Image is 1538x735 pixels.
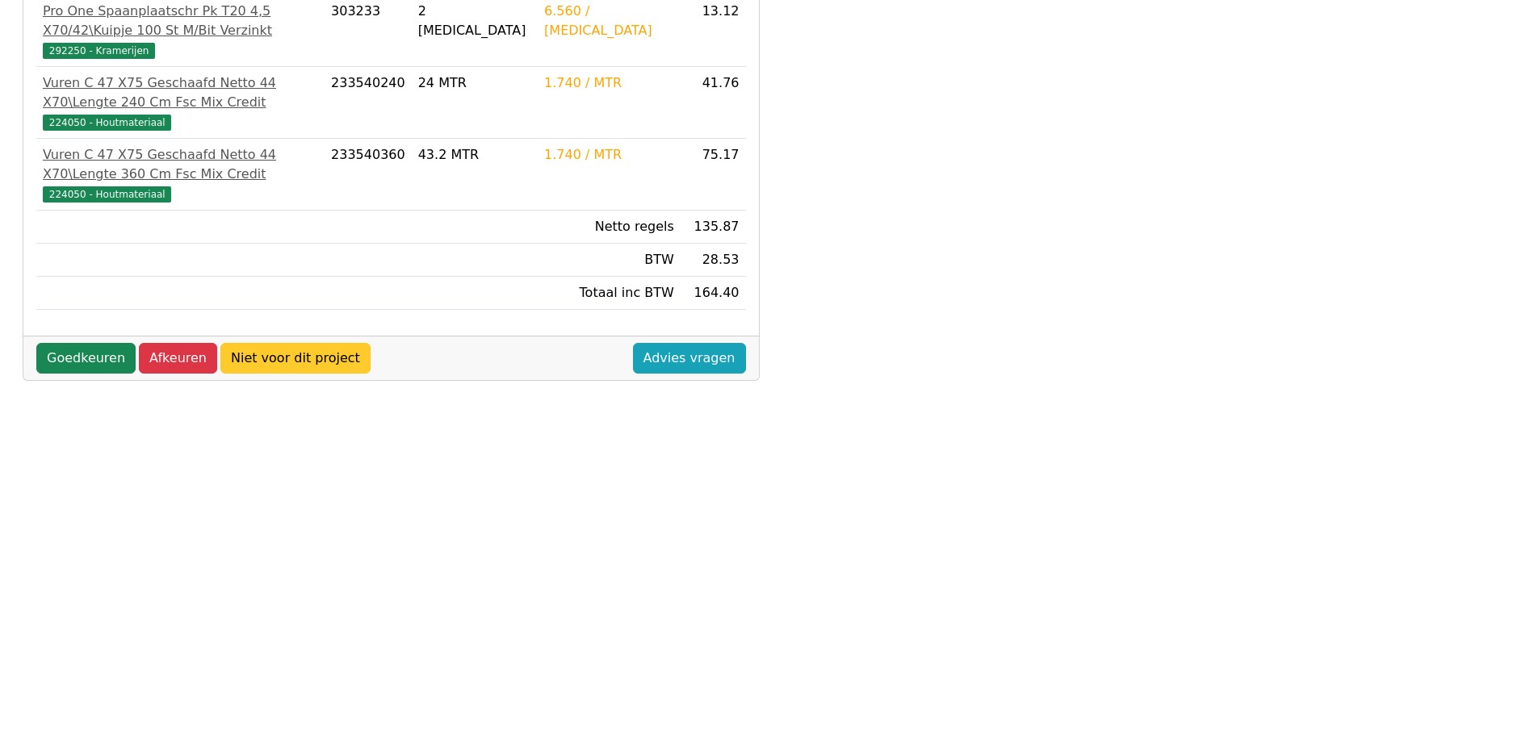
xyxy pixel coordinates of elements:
[43,73,318,132] a: Vuren C 47 X75 Geschaafd Netto 44 X70\Lengte 240 Cm Fsc Mix Credit224050 - Houtmateriaal
[538,277,681,310] td: Totaal inc BTW
[220,343,371,374] a: Niet voor dit project
[43,186,171,203] span: 224050 - Houtmateriaal
[544,73,674,93] div: 1.740 / MTR
[43,2,318,40] div: Pro One Spaanplaatschr Pk T20 4,5 X70/42\Kuipje 100 St M/Bit Verzinkt
[418,145,531,165] div: 43.2 MTR
[43,2,318,60] a: Pro One Spaanplaatschr Pk T20 4,5 X70/42\Kuipje 100 St M/Bit Verzinkt292250 - Kramerijen
[43,145,318,203] a: Vuren C 47 X75 Geschaafd Netto 44 X70\Lengte 360 Cm Fsc Mix Credit224050 - Houtmateriaal
[538,244,681,277] td: BTW
[633,343,746,374] a: Advies vragen
[544,2,674,40] div: 6.560 / [MEDICAL_DATA]
[418,73,531,93] div: 24 MTR
[681,277,746,310] td: 164.40
[43,73,318,112] div: Vuren C 47 X75 Geschaafd Netto 44 X70\Lengte 240 Cm Fsc Mix Credit
[681,211,746,244] td: 135.87
[681,139,746,211] td: 75.17
[538,211,681,244] td: Netto regels
[43,115,171,131] span: 224050 - Houtmateriaal
[325,67,412,139] td: 233540240
[43,145,318,184] div: Vuren C 47 X75 Geschaafd Netto 44 X70\Lengte 360 Cm Fsc Mix Credit
[418,2,531,40] div: 2 [MEDICAL_DATA]
[36,343,136,374] a: Goedkeuren
[681,67,746,139] td: 41.76
[544,145,674,165] div: 1.740 / MTR
[681,244,746,277] td: 28.53
[139,343,217,374] a: Afkeuren
[43,43,155,59] span: 292250 - Kramerijen
[325,139,412,211] td: 233540360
